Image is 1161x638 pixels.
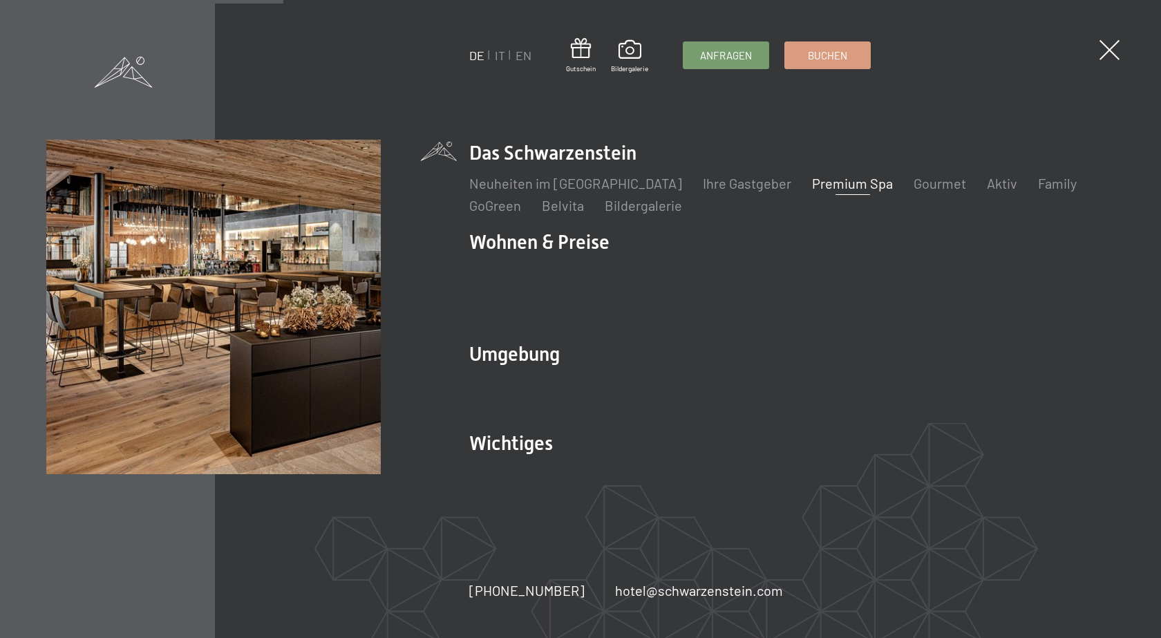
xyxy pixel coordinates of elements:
[469,581,585,600] a: [PHONE_NUMBER]
[785,42,870,68] a: Buchen
[469,48,484,63] a: DE
[1038,175,1077,191] a: Family
[605,197,682,214] a: Bildergalerie
[469,582,585,599] span: [PHONE_NUMBER]
[566,38,596,73] a: Gutschein
[469,175,682,191] a: Neuheiten im [GEOGRAPHIC_DATA]
[987,175,1017,191] a: Aktiv
[611,40,648,73] a: Bildergalerie
[703,175,791,191] a: Ihre Gastgeber
[812,175,893,191] a: Premium Spa
[615,581,783,600] a: hotel@schwarzenstein.com
[516,48,531,63] a: EN
[683,42,768,68] a: Anfragen
[566,64,596,73] span: Gutschein
[469,197,521,214] a: GoGreen
[542,197,584,214] a: Belvita
[495,48,505,63] a: IT
[611,64,648,73] span: Bildergalerie
[700,48,752,63] span: Anfragen
[808,48,847,63] span: Buchen
[914,175,966,191] a: Gourmet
